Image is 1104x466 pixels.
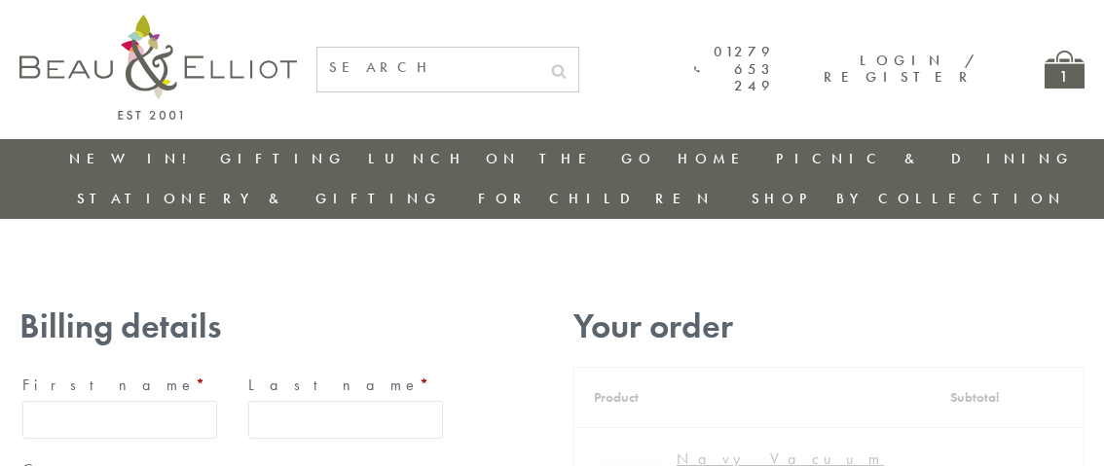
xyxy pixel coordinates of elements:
a: Gifting [220,149,347,168]
input: SEARCH [317,48,539,88]
a: Home [678,149,755,168]
label: Last name [248,370,443,401]
a: New in! [69,149,200,168]
label: First name [22,370,217,401]
a: 1 [1045,51,1085,89]
a: For Children [478,189,715,208]
img: logo [19,15,297,120]
a: Shop by collection [752,189,1066,208]
a: Lunch On The Go [368,149,656,168]
h3: Your order [573,306,1085,346]
a: Picnic & Dining [776,149,1074,168]
a: Login / Register [824,51,976,87]
a: 01279 653 249 [694,44,775,94]
a: Stationery & Gifting [77,189,442,208]
h3: Billing details [19,306,446,346]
